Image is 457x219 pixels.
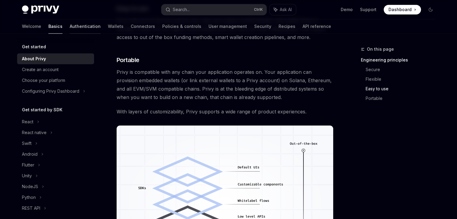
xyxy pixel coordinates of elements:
[117,107,333,116] span: With layers of customizability, Privy supports a wide range of product experiences.
[22,205,40,212] div: REST API
[22,106,62,113] h5: Get started by SDK
[361,55,440,65] a: Engineering principles
[22,55,46,62] div: About Privy
[22,77,65,84] div: Choose your platform
[22,66,59,73] div: Create an account
[162,19,201,34] a: Policies & controls
[22,161,34,169] div: Flutter
[22,118,33,125] div: React
[22,172,32,179] div: Unity
[22,19,41,34] a: Welcome
[117,56,139,64] span: Portable
[280,7,292,13] span: Ask AI
[388,7,412,13] span: Dashboard
[209,19,247,34] a: User management
[22,88,79,95] div: Configuring Privy Dashboard
[22,140,32,147] div: Swift
[254,7,263,12] span: Ctrl K
[254,19,271,34] a: Security
[22,151,38,158] div: Android
[303,19,331,34] a: API reference
[17,53,94,64] a: About Privy
[173,6,190,13] div: Search...
[279,19,295,34] a: Recipes
[270,4,296,15] button: Ask AI
[22,194,36,201] div: Python
[161,4,267,15] button: Search...CtrlK
[366,65,440,74] a: Secure
[17,75,94,86] a: Choose your platform
[117,68,333,101] span: Privy is compatible with any chain your application operates on. Your application can provision e...
[426,5,435,14] button: Toggle dark mode
[366,84,440,94] a: Easy to use
[22,129,47,136] div: React native
[131,19,155,34] a: Connectors
[366,94,440,103] a: Portable
[22,183,38,190] div: NodeJS
[384,5,421,14] a: Dashboard
[22,5,59,14] img: dark logo
[367,46,394,53] span: On this page
[366,74,440,84] a: Flexible
[108,19,123,34] a: Wallets
[360,7,376,13] a: Support
[341,7,353,13] a: Demo
[17,64,94,75] a: Create an account
[48,19,62,34] a: Basics
[22,43,46,50] h5: Get started
[70,19,101,34] a: Authentication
